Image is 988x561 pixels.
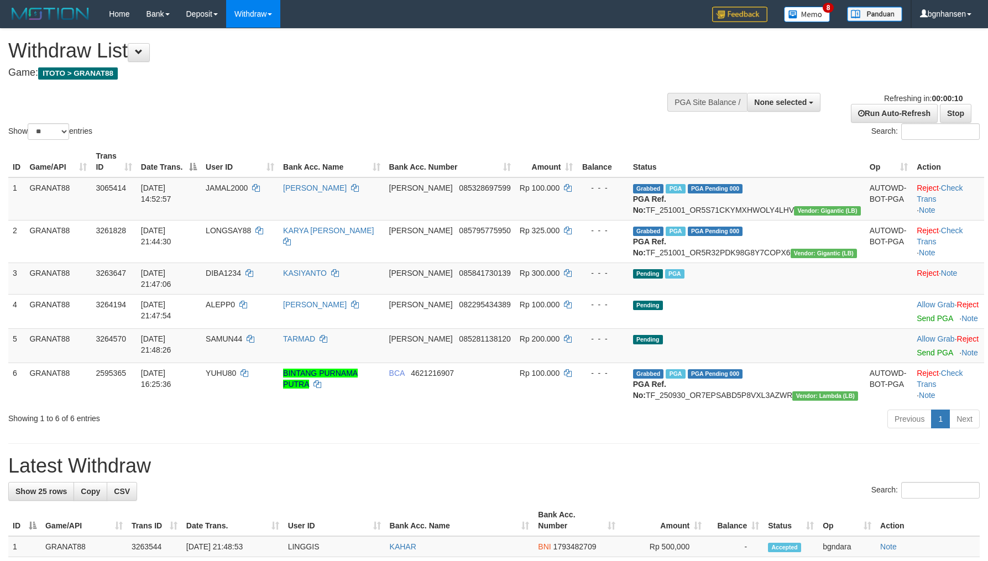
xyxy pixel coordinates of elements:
span: Grabbed [633,369,664,379]
span: [DATE] 21:47:54 [141,300,171,320]
input: Search: [901,482,980,499]
td: · [912,328,984,363]
div: - - - [582,268,624,279]
th: Op: activate to sort column ascending [818,505,876,536]
th: Op: activate to sort column ascending [865,146,912,177]
div: - - - [582,182,624,193]
a: KAHAR [390,542,416,551]
span: 2595365 [96,369,126,378]
span: [PERSON_NAME] [389,334,453,343]
a: Send PGA [917,348,953,357]
a: Check Trans [917,183,963,203]
td: · [912,294,984,328]
h1: Latest Withdraw [8,455,980,477]
th: Date Trans.: activate to sort column descending [137,146,201,177]
span: Copy 085841730139 to clipboard [459,269,510,277]
a: Reject [917,226,939,235]
span: ITOTO > GRANAT88 [38,67,118,80]
a: Note [919,248,935,257]
th: Trans ID: activate to sort column ascending [91,146,136,177]
span: Pending [633,335,663,344]
span: Rp 200.000 [520,334,560,343]
b: PGA Ref. No: [633,237,666,257]
div: - - - [582,333,624,344]
th: Bank Acc. Number: activate to sort column ascending [385,146,515,177]
a: Allow Grab [917,300,954,309]
a: [PERSON_NAME] [283,183,347,192]
a: Reject [917,269,939,277]
th: Balance [577,146,628,177]
td: AUTOWD-BOT-PGA [865,220,912,263]
td: · [912,263,984,294]
td: TF_251001_OR5S71CKYMXHWOLY4LHV [629,177,865,221]
span: SAMUN44 [206,334,242,343]
span: Marked by bgndany [666,369,685,379]
span: None selected [754,98,807,107]
input: Search: [901,123,980,140]
td: 3 [8,263,25,294]
a: Run Auto-Refresh [851,104,938,123]
td: GRANAT88 [25,177,91,221]
span: Rp 100.000 [520,369,560,378]
h4: Game: [8,67,647,78]
a: Copy [74,482,107,501]
th: User ID: activate to sort column ascending [201,146,279,177]
b: PGA Ref. No: [633,380,666,400]
td: GRANAT88 [25,263,91,294]
span: JAMAL2000 [206,183,248,192]
a: KARYA [PERSON_NAME] [283,226,374,235]
th: Game/API: activate to sort column ascending [25,146,91,177]
th: Amount: activate to sort column ascending [620,505,706,536]
div: - - - [582,368,624,379]
td: 1 [8,536,41,557]
span: Pending [633,301,663,310]
th: Balance: activate to sort column ascending [706,505,764,536]
img: Feedback.jpg [712,7,767,22]
img: MOTION_logo.png [8,6,92,22]
span: DIBA1234 [206,269,241,277]
span: Marked by bgnjimi [665,269,684,279]
th: Trans ID: activate to sort column ascending [127,505,182,536]
td: GRANAT88 [25,328,91,363]
a: 1 [931,410,950,428]
a: Stop [940,104,971,123]
div: - - - [582,225,624,236]
span: [DATE] 14:52:57 [141,183,171,203]
td: · · [912,363,984,405]
td: 1 [8,177,25,221]
span: [PERSON_NAME] [389,300,453,309]
td: Rp 500,000 [620,536,706,557]
th: ID [8,146,25,177]
div: - - - [582,299,624,310]
span: Rp 300.000 [520,269,560,277]
span: [DATE] 21:44:30 [141,226,171,246]
a: Send PGA [917,314,953,323]
span: [DATE] 16:25:36 [141,369,171,389]
img: Button%20Memo.svg [784,7,830,22]
td: GRANAT88 [25,363,91,405]
th: Status: activate to sort column ascending [764,505,818,536]
th: Action [912,146,984,177]
td: TF_250930_OR7EPSABD5P8VXL3AZWR [629,363,865,405]
td: GRANAT88 [25,294,91,328]
th: Amount: activate to sort column ascending [515,146,578,177]
span: Copy 085281138120 to clipboard [459,334,510,343]
a: Check Trans [917,226,963,246]
a: Note [919,206,935,214]
div: Showing 1 to 6 of 6 entries [8,408,404,424]
span: Copy 4621216907 to clipboard [411,369,454,378]
span: Copy 082295434389 to clipboard [459,300,510,309]
b: PGA Ref. No: [633,195,666,214]
span: [DATE] 21:47:06 [141,269,171,289]
td: · · [912,177,984,221]
a: Next [949,410,980,428]
a: Check Trans [917,369,963,389]
a: Reject [917,369,939,378]
th: User ID: activate to sort column ascending [284,505,385,536]
a: Previous [887,410,932,428]
a: TARMAD [283,334,315,343]
th: Bank Acc. Name: activate to sort column ascending [279,146,385,177]
td: [DATE] 21:48:53 [182,536,284,557]
div: PGA Site Balance / [667,93,747,112]
td: GRANAT88 [41,536,127,557]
